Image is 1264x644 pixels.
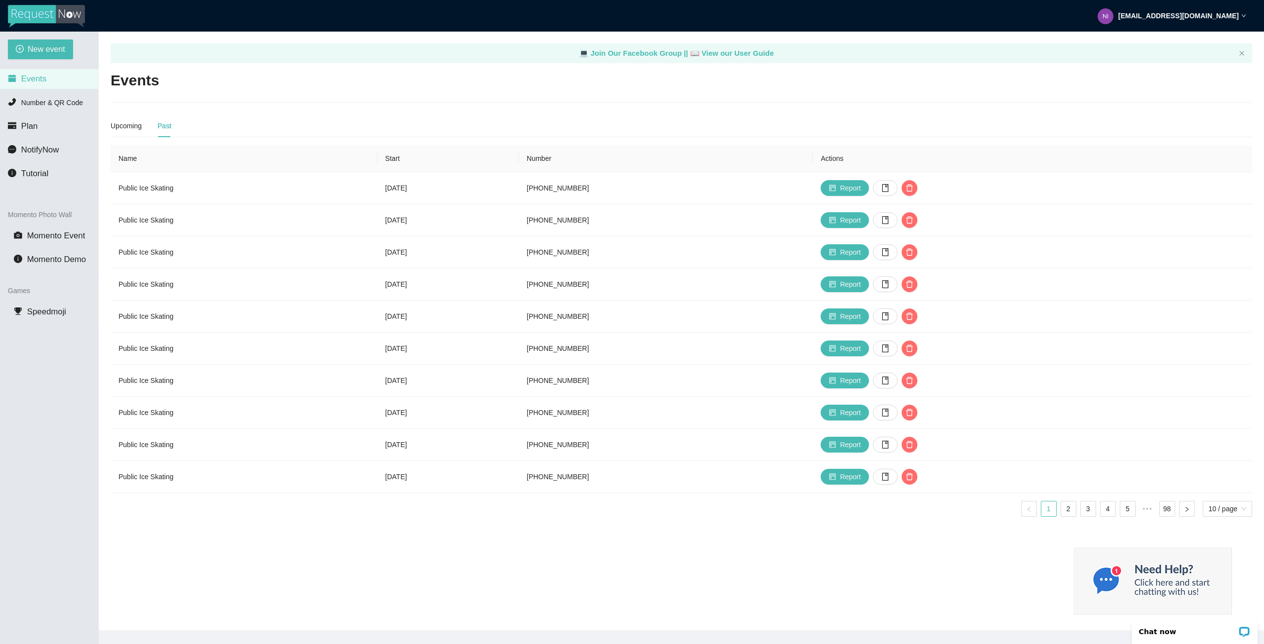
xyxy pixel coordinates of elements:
[881,312,889,320] span: book
[881,280,889,288] span: book
[519,172,813,204] td: [PHONE_NUMBER]
[111,71,159,91] h2: Events
[821,469,869,485] button: projectReport
[881,377,889,384] span: book
[881,473,889,481] span: book
[1041,501,1057,517] li: 1
[829,377,836,385] span: project
[1061,501,1076,517] li: 2
[821,373,869,388] button: projectReport
[690,49,700,57] span: laptop
[111,268,377,301] td: Public Ice Skating
[1098,8,1113,24] img: 7940b34e972d98f702301fe925ff6c28
[1021,501,1037,517] button: left
[579,49,690,57] a: laptop Join Our Facebook Group ||
[1159,501,1175,517] li: 98
[377,145,519,172] th: Start
[829,409,836,417] span: project
[1120,501,1136,517] li: 5
[821,308,869,324] button: projectReport
[111,120,142,131] div: Upcoming
[1118,12,1239,20] strong: [EMAIL_ADDRESS][DOMAIN_NAME]
[111,365,377,397] td: Public Ice Skating
[873,308,898,324] button: book
[1239,50,1245,56] span: close
[881,216,889,224] span: book
[377,461,519,493] td: [DATE]
[1080,501,1096,517] li: 3
[902,312,917,320] span: delete
[27,231,85,240] span: Momento Event
[8,145,16,153] span: message
[873,244,898,260] button: book
[111,172,377,204] td: Public Ice Skating
[8,169,16,177] span: info-circle
[21,145,59,154] span: NotifyNow
[8,74,16,82] span: calendar
[8,121,16,130] span: credit-card
[873,469,898,485] button: book
[1101,501,1115,516] a: 4
[111,397,377,429] td: Public Ice Skating
[377,172,519,204] td: [DATE]
[21,121,38,131] span: Plan
[902,405,917,420] button: delete
[1061,501,1076,516] a: 2
[873,373,898,388] button: book
[14,307,22,315] span: trophy
[873,180,898,196] button: book
[377,333,519,365] td: [DATE]
[821,244,869,260] button: projectReport
[840,247,861,258] span: Report
[111,301,377,333] td: Public Ice Skating
[902,184,917,192] span: delete
[1140,501,1155,517] li: Next 5 Pages
[21,99,83,107] span: Number & QR Code
[8,39,73,59] button: plus-circleNew event
[840,439,861,450] span: Report
[377,301,519,333] td: [DATE]
[519,365,813,397] td: [PHONE_NUMBER]
[902,212,917,228] button: delete
[873,437,898,453] button: book
[519,333,813,365] td: [PHONE_NUMBER]
[1184,506,1190,512] span: right
[902,180,917,196] button: delete
[111,333,377,365] td: Public Ice Skating
[377,365,519,397] td: [DATE]
[821,180,869,196] button: projectReport
[829,473,836,481] span: project
[829,281,836,289] span: project
[813,145,1252,172] th: Actions
[821,341,869,356] button: projectReport
[840,183,861,193] span: Report
[519,461,813,493] td: [PHONE_NUMBER]
[14,231,22,239] span: camera
[1239,50,1245,57] button: close
[8,98,16,106] span: phone
[840,311,861,322] span: Report
[1241,13,1246,18] span: down
[829,185,836,192] span: project
[821,212,869,228] button: projectReport
[1209,501,1246,516] span: 10 / page
[881,184,889,192] span: book
[902,341,917,356] button: delete
[840,375,861,386] span: Report
[519,429,813,461] td: [PHONE_NUMBER]
[1120,501,1135,516] a: 5
[377,429,519,461] td: [DATE]
[690,49,774,57] a: laptop View our User Guide
[1100,501,1116,517] li: 4
[1203,501,1252,517] div: Page Size
[902,441,917,449] span: delete
[881,248,889,256] span: book
[111,236,377,268] td: Public Ice Skating
[829,217,836,225] span: project
[902,216,917,224] span: delete
[28,43,65,55] span: New event
[519,204,813,236] td: [PHONE_NUMBER]
[840,343,861,354] span: Report
[1160,501,1175,516] a: 98
[519,397,813,429] td: [PHONE_NUMBER]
